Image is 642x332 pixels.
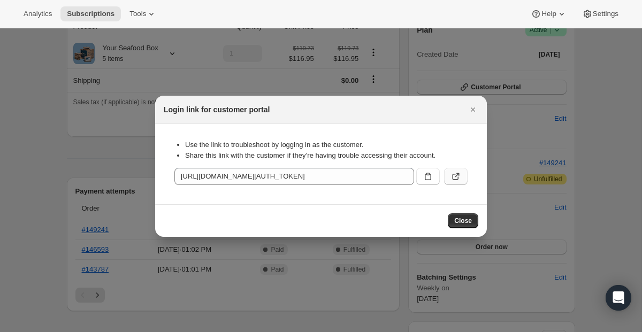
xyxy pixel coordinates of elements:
[164,104,270,115] h2: Login link for customer portal
[524,6,573,21] button: Help
[448,213,478,228] button: Close
[185,140,468,150] li: Use the link to troubleshoot by logging in as the customer.
[24,10,52,18] span: Analytics
[185,150,468,161] li: Share this link with the customer if they’re having trouble accessing their account.
[17,6,58,21] button: Analytics
[541,10,556,18] span: Help
[465,102,480,117] button: Close
[123,6,163,21] button: Tools
[606,285,631,311] div: Open Intercom Messenger
[60,6,121,21] button: Subscriptions
[593,10,618,18] span: Settings
[454,217,472,225] span: Close
[129,10,146,18] span: Tools
[576,6,625,21] button: Settings
[67,10,114,18] span: Subscriptions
